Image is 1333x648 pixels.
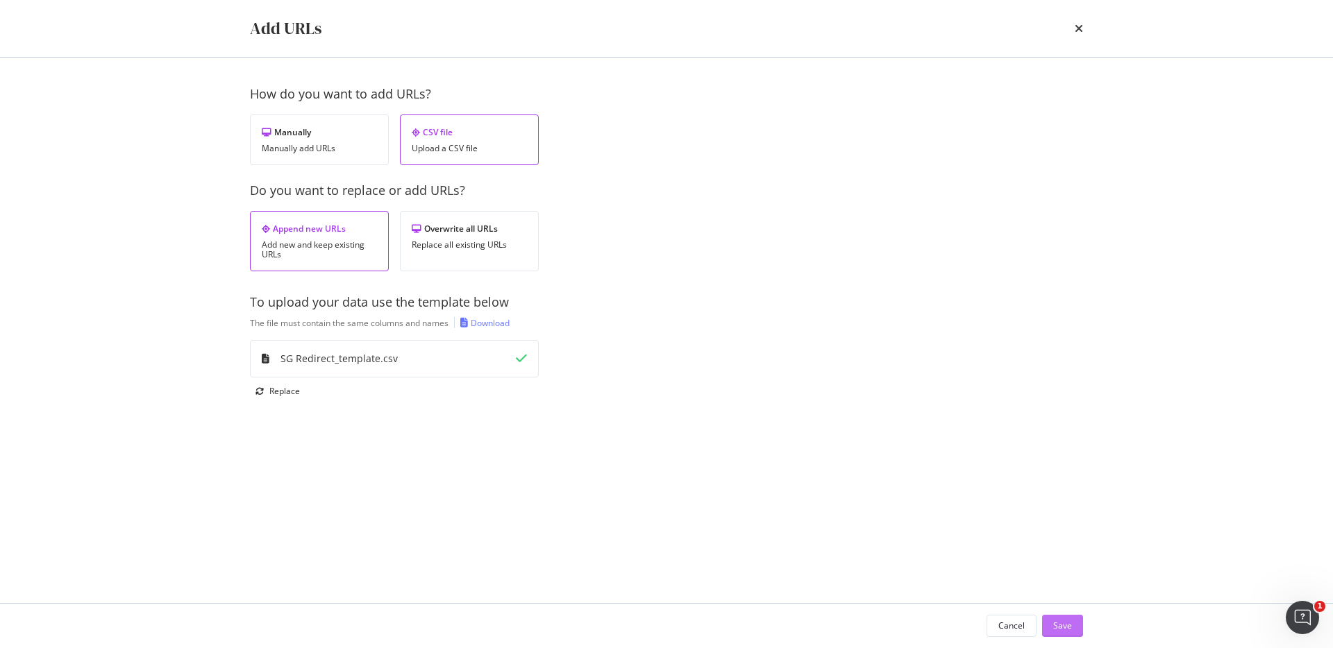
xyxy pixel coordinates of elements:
[1075,17,1083,40] div: times
[250,85,1083,103] div: How do you want to add URLs?
[1042,615,1083,637] button: Save
[460,317,510,329] a: Download
[412,223,527,235] div: Overwrite all URLs
[471,317,510,329] div: Download
[250,293,1083,312] div: To upload your data use the template below
[250,17,321,40] div: Add URLs
[1053,620,1072,631] div: Save
[250,380,300,402] button: Replace
[262,126,377,138] div: Manually
[269,385,300,397] div: Replace
[1286,601,1319,634] iframe: Intercom live chat
[262,240,377,259] div: Add new and keep existing URLs
[280,352,398,366] div: SG Redirect_template.csv
[262,144,377,153] div: Manually add URLs
[412,126,527,138] div: CSV file
[987,615,1037,637] button: Cancel
[412,240,527,250] div: Replace all existing URLs
[250,182,1083,200] div: Do you want to replace or add URLs?
[998,620,1025,631] div: Cancel
[250,317,448,329] div: The file must contain the same columns and names
[1314,601,1325,612] span: 1
[412,144,527,153] div: Upload a CSV file
[262,223,377,235] div: Append new URLs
